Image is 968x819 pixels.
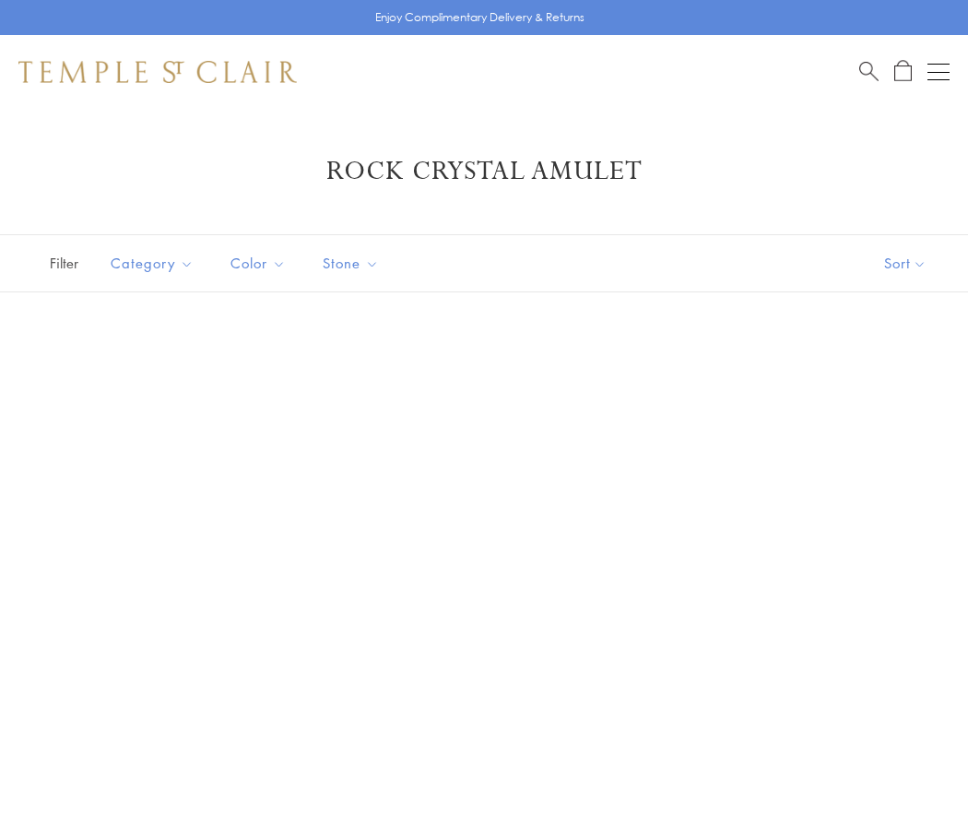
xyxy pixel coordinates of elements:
[309,243,393,284] button: Stone
[46,155,922,188] h1: Rock Crystal Amulet
[894,60,912,83] a: Open Shopping Bag
[101,252,207,275] span: Category
[843,235,968,291] button: Show sort by
[18,61,297,83] img: Temple St. Clair
[375,8,584,27] p: Enjoy Complimentary Delivery & Returns
[313,252,393,275] span: Stone
[221,252,300,275] span: Color
[927,61,950,83] button: Open navigation
[97,243,207,284] button: Category
[859,60,879,83] a: Search
[217,243,300,284] button: Color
